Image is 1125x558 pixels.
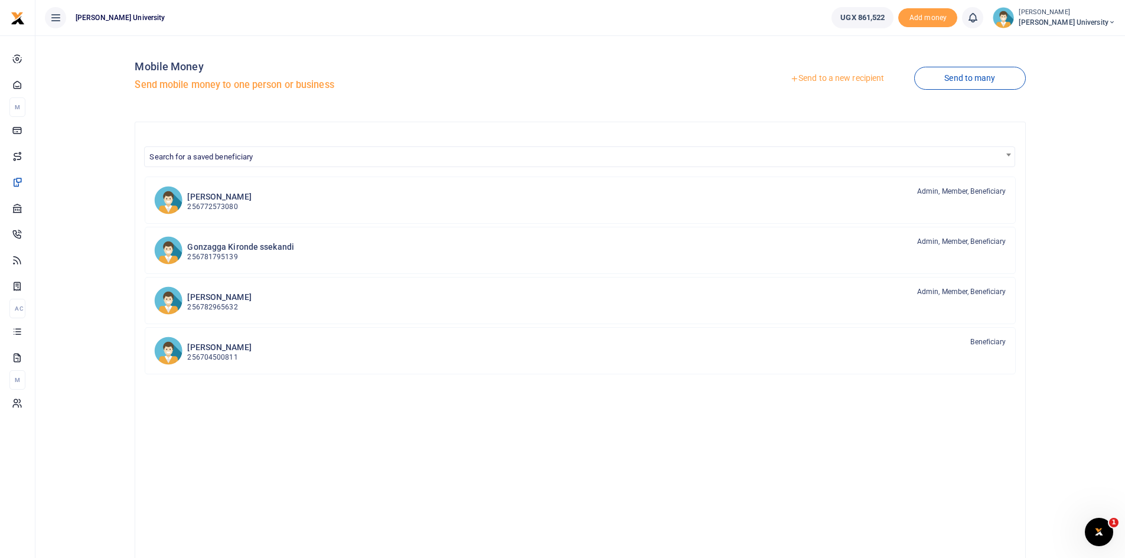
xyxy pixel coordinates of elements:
[827,7,898,28] li: Wallet ballance
[917,286,1006,297] span: Admin, Member, Beneficiary
[760,68,914,89] a: Send to a new recipient
[187,302,251,313] p: 256782965632
[187,252,294,263] p: 256781795139
[993,7,1014,28] img: profile-user
[145,147,1014,165] span: Search for a saved beneficiary
[970,337,1006,347] span: Beneficiary
[187,352,251,363] p: 256704500811
[135,60,575,73] h4: Mobile Money
[187,201,251,213] p: 256772573080
[145,327,1015,374] a: NK [PERSON_NAME] 256704500811 Beneficiary
[917,186,1006,197] span: Admin, Member, Beneficiary
[1019,17,1116,28] span: [PERSON_NAME] University
[840,12,885,24] span: UGX 861,522
[898,12,957,21] a: Add money
[144,146,1015,167] span: Search for a saved beneficiary
[917,236,1006,247] span: Admin, Member, Beneficiary
[9,370,25,390] li: M
[993,7,1116,28] a: profile-user [PERSON_NAME] [PERSON_NAME] University
[9,299,25,318] li: Ac
[898,8,957,28] span: Add money
[145,277,1015,324] a: ScO [PERSON_NAME] 256782965632 Admin, Member, Beneficiary
[9,97,25,117] li: M
[154,186,182,214] img: PB
[11,11,25,25] img: logo-small
[154,286,182,315] img: ScO
[831,7,894,28] a: UGX 861,522
[154,337,182,365] img: NK
[135,79,575,91] h5: Send mobile money to one person or business
[898,8,957,28] li: Toup your wallet
[145,227,1015,274] a: GKs Gonzagga Kironde ssekandi 256781795139 Admin, Member, Beneficiary
[149,152,253,161] span: Search for a saved beneficiary
[154,236,182,265] img: GKs
[1085,518,1113,546] iframe: Intercom live chat
[187,342,251,353] h6: [PERSON_NAME]
[145,177,1015,224] a: PB [PERSON_NAME] 256772573080 Admin, Member, Beneficiary
[1019,8,1116,18] small: [PERSON_NAME]
[71,12,169,23] span: [PERSON_NAME] University
[187,292,251,302] h6: [PERSON_NAME]
[914,67,1025,90] a: Send to many
[187,242,294,252] h6: Gonzagga Kironde ssekandi
[187,192,251,202] h6: [PERSON_NAME]
[11,13,25,22] a: logo-small logo-large logo-large
[1109,518,1119,527] span: 1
